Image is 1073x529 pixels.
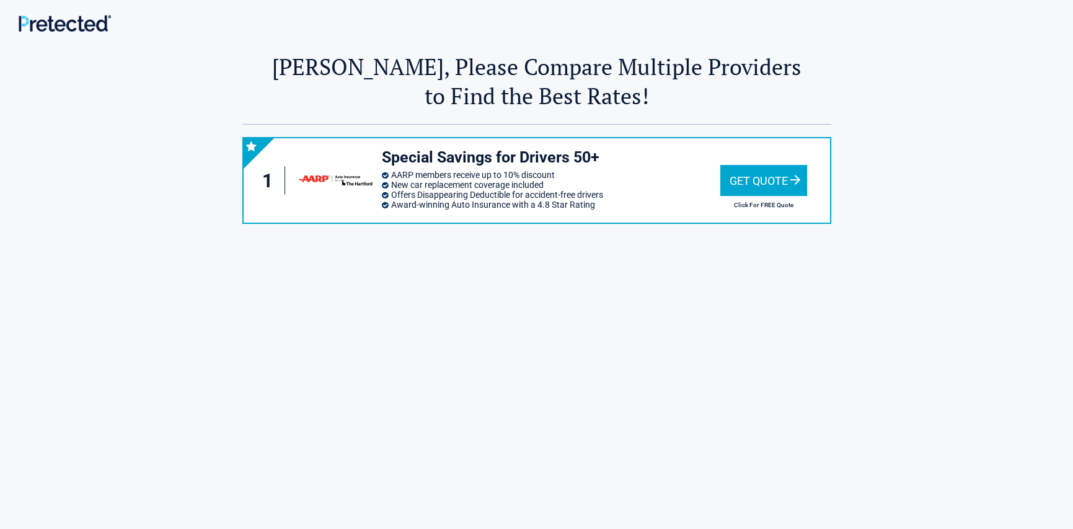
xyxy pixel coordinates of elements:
[720,202,807,208] h2: Click For FREE Quote
[242,52,831,110] h2: [PERSON_NAME], Please Compare Multiple Providers to Find the Best Rates!
[382,180,720,190] li: New car replacement coverage included
[256,167,286,195] div: 1
[382,170,720,180] li: AARP members receive up to 10% discount
[382,190,720,200] li: Offers Disappearing Deductible for accident-free drivers
[296,161,375,200] img: thehartford's logo
[382,200,720,210] li: Award-winning Auto Insurance with a 4.8 Star Rating
[720,165,807,196] div: Get Quote
[19,15,111,32] img: Main Logo
[382,148,720,168] h3: Special Savings for Drivers 50+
